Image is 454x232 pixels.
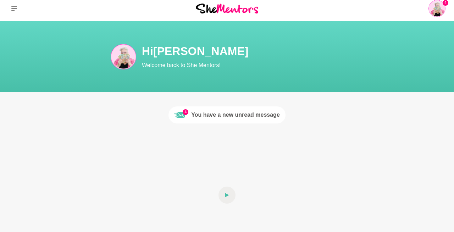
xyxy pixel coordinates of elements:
[111,44,136,70] img: Eloise Tomkins
[196,4,258,13] img: She Mentors Logo
[183,109,188,115] span: 4
[142,61,397,70] p: Welcome back to She Mentors!
[191,111,280,119] div: You have a new unread message
[174,109,186,121] img: Unread message
[142,44,397,58] h1: Hi [PERSON_NAME]
[168,106,286,123] a: 4Unread messageYou have a new unread message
